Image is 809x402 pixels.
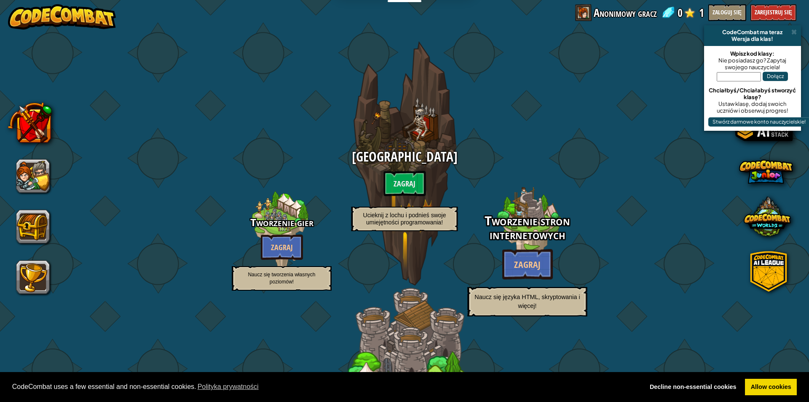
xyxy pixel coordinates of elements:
a: deny cookies [644,379,742,396]
span: Tworzenie gier [250,215,313,229]
div: Complete Kithgard Dungeon to unlock [447,150,607,310]
span: Anonimowy gracz [594,4,657,21]
btn: Zagraj [383,171,426,196]
div: Wpisz kod klasy: [708,50,797,57]
span: Naucz się języka HTML, skryptowania i więcej! [474,294,580,309]
btn: Zagraj [502,249,553,279]
a: learn more about cookies [196,380,260,393]
div: CodeCombat ma teraz [707,29,798,35]
button: Dołącz [763,72,788,81]
span: 0 [678,4,683,21]
span: Ucieknij z lochu i podnieś swoje umiejętności programowania! [363,212,446,226]
span: CodeCombat uses a few essential and non-essential cookies. [12,380,638,393]
button: Zarejestruj się [750,4,796,21]
div: Chciałbyś/Chciałabyś stworzyć klasę? [708,87,797,100]
span: 1 [699,4,704,21]
div: Wersja dla klas! [707,35,798,42]
span: [GEOGRAPHIC_DATA] [352,148,458,166]
div: Complete Kithgard Dungeon to unlock [215,163,348,297]
button: Zaloguj się [708,4,746,21]
div: play.locked_campaign_dungeon [338,30,471,297]
span: Naucz się tworzenia własnych poziomów! [248,272,315,285]
span: Tworzenie stron internetowych [485,212,570,243]
div: Ustaw klasę, dodaj swoich uczniów i obserwuj progres! [708,100,797,114]
img: CodeCombat - Learn how to code by playing a game [8,4,116,30]
div: Nie posiadasz go? Zapytaj swojego nauczyciela! [708,57,797,70]
btn: Zagraj [261,235,303,260]
a: allow cookies [745,379,797,396]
